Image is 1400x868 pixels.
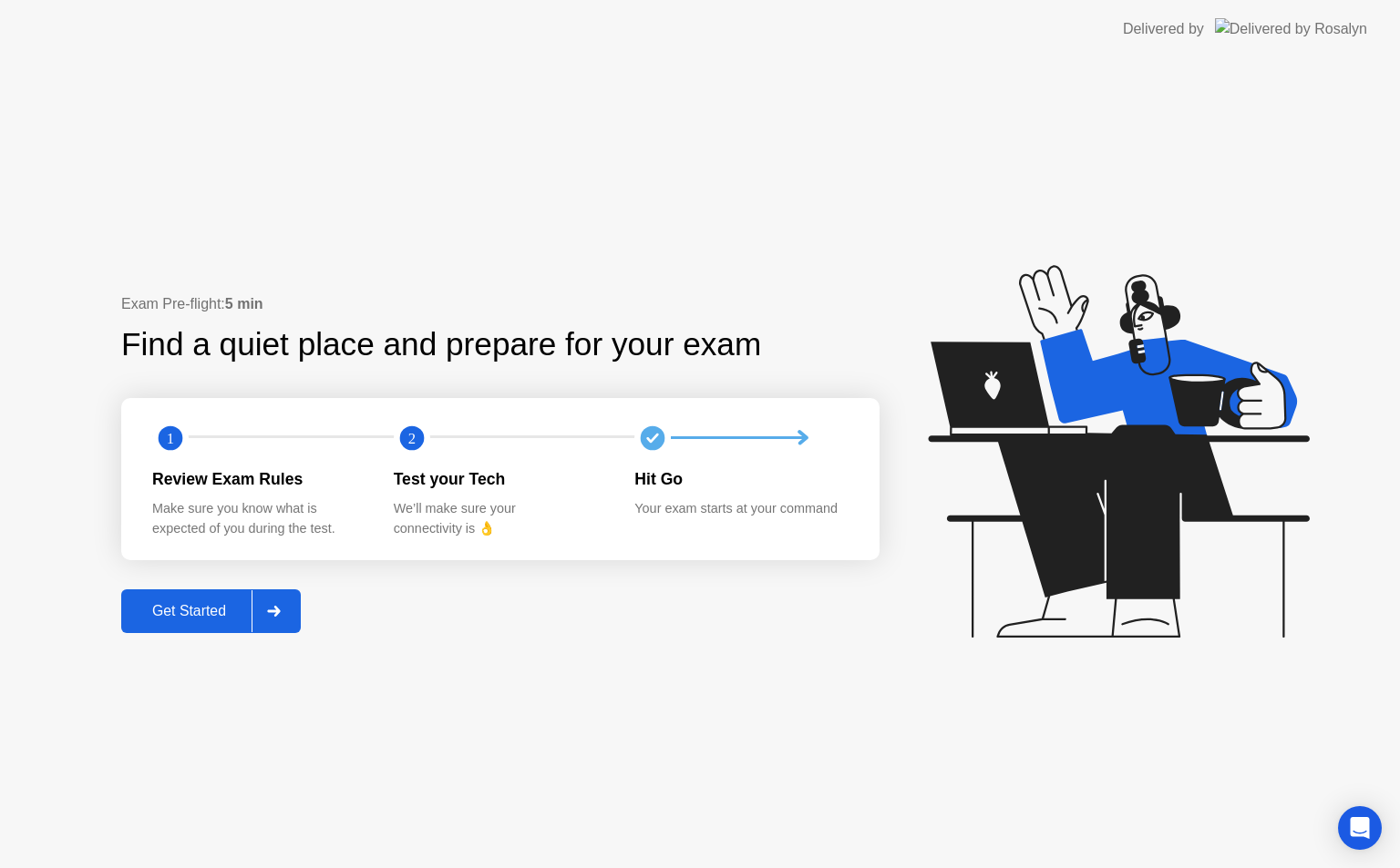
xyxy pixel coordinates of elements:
[152,499,365,538] div: Make sure you know what is expected of you during the test.
[152,467,365,491] div: Review Exam Rules
[1338,806,1382,850] div: Open Intercom Messenger
[121,321,764,369] div: Find a quiet place and prepare for your exam
[394,499,606,538] div: We’ll make sure your connectivity is 👌
[394,467,606,491] div: Test your Tech
[225,296,263,311] b: 5 min
[1123,18,1204,40] div: Delivered by
[634,499,847,519] div: Your exam starts at your command
[167,429,174,446] text: 1
[121,293,880,315] div: Exam Pre-flight:
[408,429,416,446] text: 2
[634,467,847,491] div: Hit Go
[1215,18,1367,39] img: Delivered by Rosalyn
[127,603,252,619] div: Get Started
[121,589,301,633] button: Get Started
